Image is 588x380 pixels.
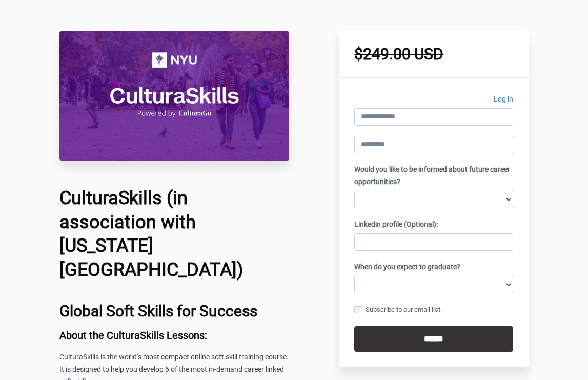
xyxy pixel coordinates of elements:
[59,31,289,161] img: 31710be-8b5f-527-66b4-0ce37cce11c4_CulturaSkills_NYU_Course_Header_Image.png
[354,304,442,315] label: Subscribe to our email list.
[354,218,438,231] label: Linkedin profile (Optional):
[354,47,513,62] h1: $249.00 USD
[354,164,513,188] label: Would you like to be informed about future career opportunities?
[59,186,289,282] h1: CulturaSkills (in association with [US_STATE][GEOGRAPHIC_DATA])
[354,306,361,313] input: Subscribe to our email list.
[354,261,460,273] label: When do you expect to graduate?
[59,302,257,320] b: Global Soft Skills for Success
[494,93,513,108] a: Log in
[59,330,289,341] h3: About the CulturaSkills Lessons:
